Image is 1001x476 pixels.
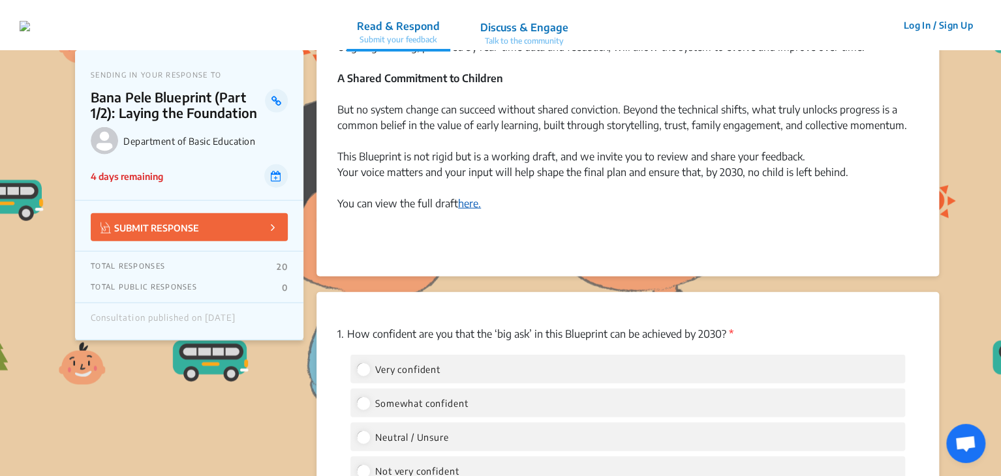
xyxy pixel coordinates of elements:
[337,39,918,102] div: Ongoing learning, powered by real-time data and feedback, will allow the system to evolve and imp...
[91,282,197,293] p: TOTAL PUBLIC RESPONSES
[20,21,30,31] img: r3bhv9o7vttlwasn7lg2llmba4yf
[337,327,344,340] span: 1.
[91,127,118,155] img: Department of Basic Education logo
[100,222,111,233] img: Vector.jpg
[895,15,981,35] button: Log In / Sign Up
[375,398,468,409] span: Somewhat confident
[91,213,288,241] button: SUBMIT RESPONSE
[337,326,918,342] p: How confident are you that the ‘big ask’ in this Blueprint can be achieved by 2030?
[91,70,288,79] p: SENDING IN YOUR RESPONSE TO
[357,18,440,34] p: Read & Respond
[91,89,265,121] p: Bana Pele Blueprint (Part 1/2): Laying the Foundation
[357,363,369,375] input: Very confident
[100,220,199,235] p: SUBMIT RESPONSE
[337,149,918,164] div: This Blueprint is not rigid but is a working draft, and we invite you to review and share your fe...
[357,397,369,409] input: Somewhat confident
[480,20,568,35] p: Discuss & Engage
[277,261,288,272] p: 20
[282,282,288,293] p: 0
[946,424,985,463] div: Open chat
[375,432,448,443] span: Neutral / Unsure
[123,136,288,147] p: Department of Basic Education
[91,261,165,272] p: TOTAL RESPONSES
[337,196,918,227] div: You can view the full draft
[337,102,918,149] div: But no system change can succeed without shared conviction. Beyond the technical shifts, what tru...
[458,197,481,210] a: here.
[91,313,236,330] div: Consultation published on [DATE]
[91,170,163,183] p: 4 days remaining
[375,364,440,375] span: Very confident
[337,164,918,196] div: Your voice matters and your input will help shape the final plan and ensure that, by 2030, no chi...
[337,72,503,85] strong: A Shared Commitment to Children
[357,34,440,46] p: Submit your feedback
[480,35,568,47] p: Talk to the community
[357,431,369,443] input: Neutral / Unsure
